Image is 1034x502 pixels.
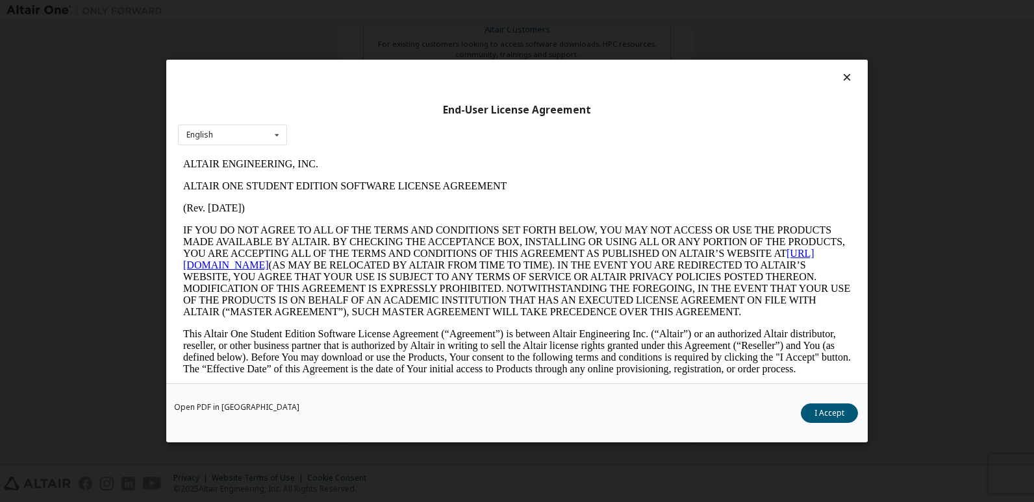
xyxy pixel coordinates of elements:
p: This Altair One Student Edition Software License Agreement (“Agreement”) is between Altair Engine... [5,175,673,222]
p: IF YOU DO NOT AGREE TO ALL OF THE TERMS AND CONDITIONS SET FORTH BELOW, YOU MAY NOT ACCESS OR USE... [5,71,673,165]
div: End-User License Agreement [178,104,856,117]
p: ALTAIR ONE STUDENT EDITION SOFTWARE LICENSE AGREEMENT [5,27,673,39]
button: I Accept [801,403,858,423]
p: (Rev. [DATE]) [5,49,673,61]
a: [URL][DOMAIN_NAME] [5,95,637,117]
p: ALTAIR ENGINEERING, INC. [5,5,673,17]
div: English [186,131,213,139]
a: Open PDF in [GEOGRAPHIC_DATA] [174,403,299,411]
